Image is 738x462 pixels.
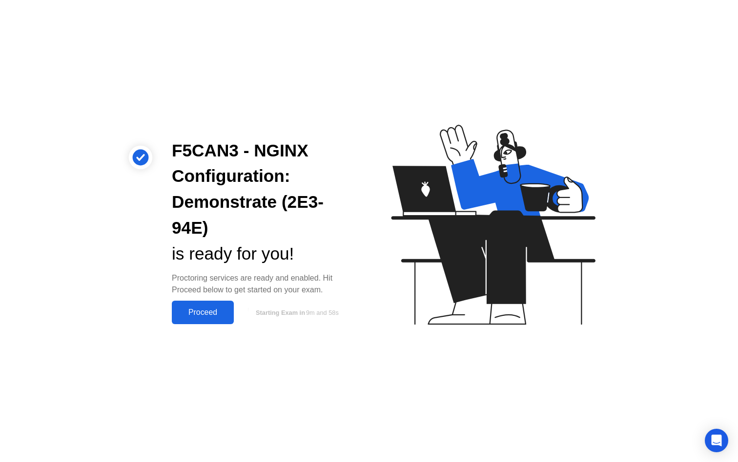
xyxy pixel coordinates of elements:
button: Proceed [172,301,234,324]
div: Open Intercom Messenger [705,429,728,452]
span: 9m and 58s [306,309,339,316]
div: Proctoring services are ready and enabled. Hit Proceed below to get started on your exam. [172,272,353,296]
div: Proceed [175,308,231,317]
div: F5CAN3 - NGINX Configuration: Demonstrate (2E3-94E) [172,138,353,241]
button: Starting Exam in9m and 58s [239,303,353,322]
div: is ready for you! [172,241,353,267]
